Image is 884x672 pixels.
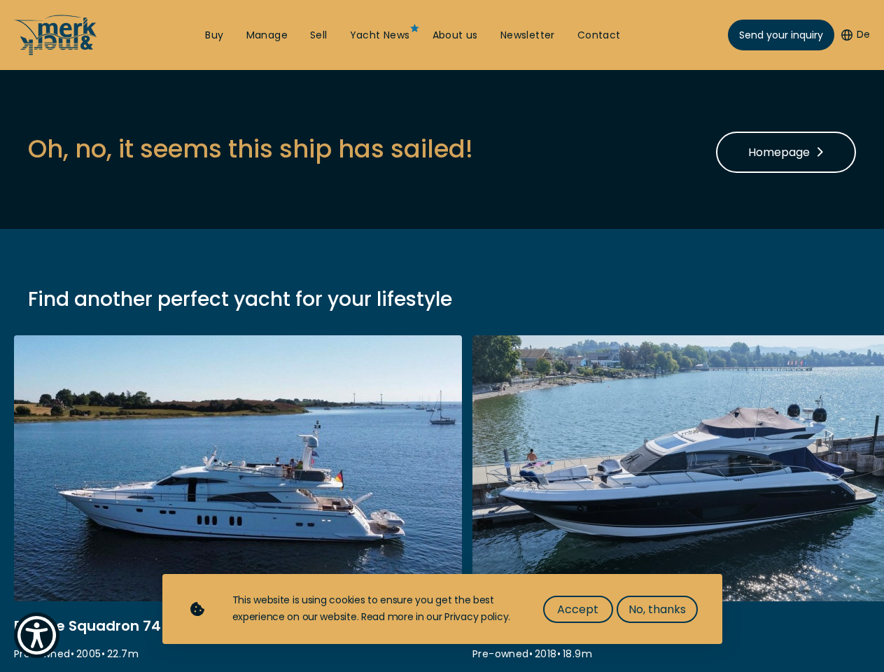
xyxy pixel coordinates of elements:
[14,612,59,658] button: Show Accessibility Preferences
[841,28,870,42] button: De
[246,29,288,43] a: Manage
[617,596,698,623] button: No, thanks
[310,29,328,43] a: Sell
[350,29,410,43] a: Yacht News
[716,132,856,173] a: Homepage
[577,29,621,43] a: Contact
[739,28,823,43] span: Send your inquiry
[444,610,508,624] a: Privacy policy
[14,44,98,60] a: /
[500,29,555,43] a: Newsletter
[543,596,613,623] button: Accept
[205,29,223,43] a: Buy
[433,29,478,43] a: About us
[28,132,473,166] h3: Oh, no, it seems this ship has sailed!
[629,601,686,618] span: No, thanks
[748,143,824,161] span: Homepage
[557,601,598,618] span: Accept
[728,20,834,50] a: Send your inquiry
[232,592,515,626] div: This website is using cookies to ensure you get the best experience on our website. Read more in ...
